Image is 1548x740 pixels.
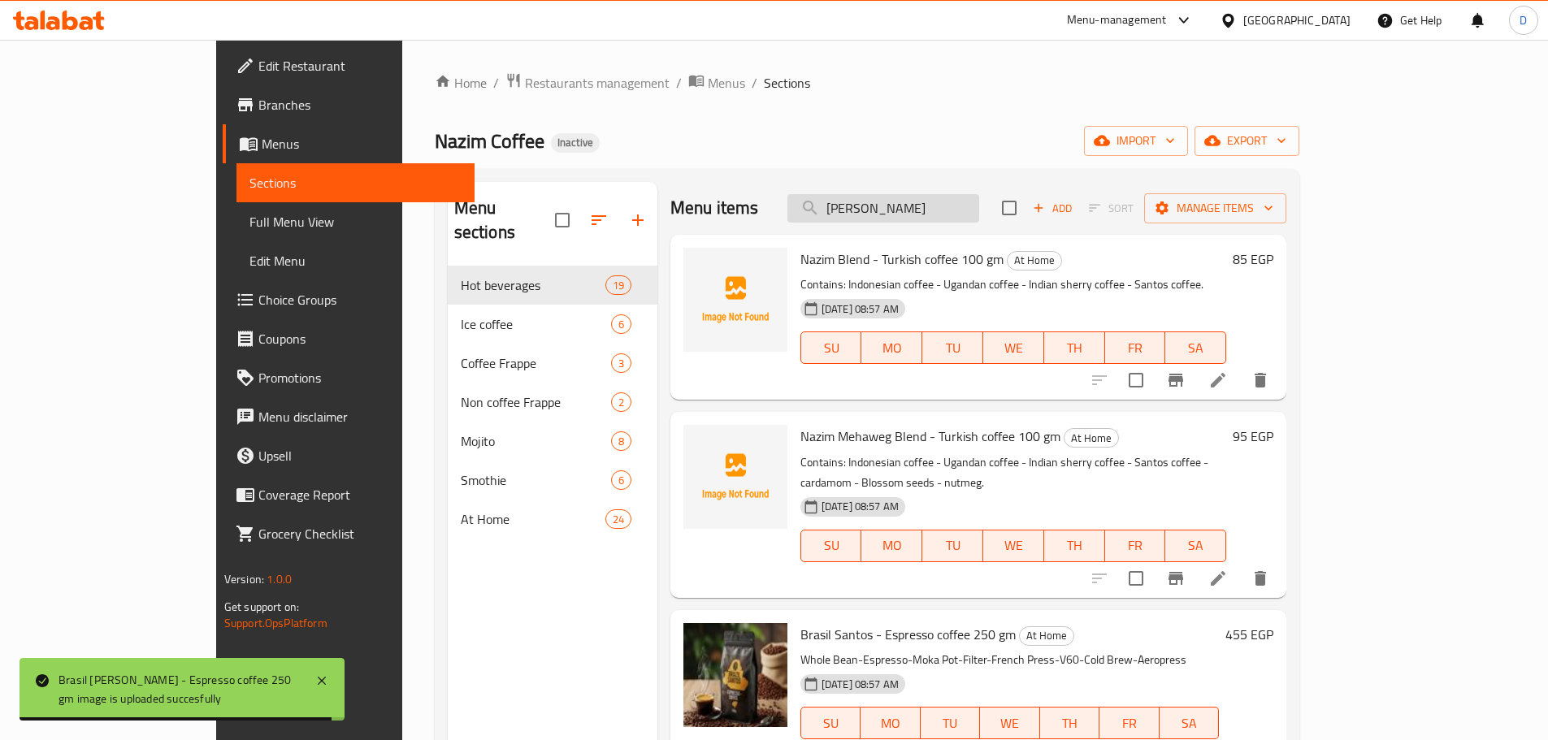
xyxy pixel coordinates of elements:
[611,470,631,490] div: items
[262,134,462,154] span: Menus
[258,407,462,426] span: Menu disclaimer
[861,707,920,739] button: MO
[461,470,611,490] span: Smothie
[1097,131,1175,151] span: import
[929,336,977,360] span: TU
[258,368,462,387] span: Promotions
[267,569,292,590] span: 1.0.0
[258,290,462,309] span: Choice Groups
[249,173,462,193] span: Sections
[611,314,631,334] div: items
[1520,11,1527,29] span: D
[461,275,605,295] span: Hot beverages
[922,331,983,364] button: TU
[223,85,475,124] a: Branches
[1233,248,1273,270] h6: 85 EGP
[990,336,1038,360] span: WE
[927,712,973,735] span: TU
[990,534,1038,557] span: WE
[1047,712,1093,735] span: TH
[1030,199,1074,218] span: Add
[800,331,862,364] button: SU
[1026,196,1078,221] button: Add
[1044,331,1105,364] button: TH
[752,73,757,93] li: /
[983,530,1044,562] button: WE
[815,677,905,692] span: [DATE] 08:57 AM
[493,73,499,93] li: /
[59,671,299,708] div: Brasil [PERSON_NAME] - Espresso coffee 250 gm image is uploaded succesfully
[787,194,979,223] input: search
[454,196,555,245] h2: Menu sections
[1099,707,1159,739] button: FR
[1064,428,1119,448] div: At Home
[448,422,657,461] div: Mojito8
[448,383,657,422] div: Non coffee Frappe2
[683,248,787,352] img: Nazim Blend - Turkish coffee 100 gm
[1078,196,1144,221] span: Select section first
[683,425,787,529] img: Nazim Mehaweg Blend - Turkish coffee 100 gm
[800,530,862,562] button: SU
[1165,331,1226,364] button: SA
[800,622,1016,647] span: Brasil Santos - Espresso coffee 250 gm
[983,331,1044,364] button: WE
[1019,626,1074,646] div: At Home
[1008,251,1061,270] span: At Home
[223,436,475,475] a: Upsell
[1051,336,1099,360] span: TH
[808,712,854,735] span: SU
[1166,712,1212,735] span: SA
[258,95,462,115] span: Branches
[1156,361,1195,400] button: Branch-specific-item
[525,73,670,93] span: Restaurants management
[1119,363,1153,397] span: Select to update
[929,534,977,557] span: TU
[258,56,462,76] span: Edit Restaurant
[224,612,327,634] a: Support.OpsPlatform
[223,124,475,163] a: Menus
[612,356,631,371] span: 3
[1195,126,1299,156] button: export
[1243,11,1351,29] div: [GEOGRAPHIC_DATA]
[808,336,856,360] span: SU
[236,241,475,280] a: Edit Menu
[986,712,1033,735] span: WE
[1020,626,1073,645] span: At Home
[461,314,611,334] span: Ice coffee
[612,395,631,410] span: 2
[1106,712,1152,735] span: FR
[764,73,810,93] span: Sections
[258,329,462,348] span: Coupons
[800,424,1060,448] span: Nazim Mehaweg Blend - Turkish coffee 100 gm
[435,72,1299,93] nav: breadcrumb
[1007,251,1062,270] div: At Home
[461,431,611,451] span: Mojito
[461,509,605,529] span: At Home
[670,196,759,220] h2: Menu items
[223,475,475,514] a: Coverage Report
[461,353,611,373] span: Coffee Frappe
[1160,707,1219,739] button: SA
[223,319,475,358] a: Coupons
[1112,534,1160,557] span: FR
[223,358,475,397] a: Promotions
[461,392,611,412] span: Non coffee Frappe
[800,247,1004,271] span: Nazim Blend - Turkish coffee 100 gm
[258,524,462,543] span: Grocery Checklist
[1208,370,1228,390] a: Edit menu item
[815,499,905,514] span: [DATE] 08:57 AM
[688,72,745,93] a: Menus
[1026,196,1078,221] span: Add item
[606,278,631,293] span: 19
[1225,623,1273,646] h6: 455 EGP
[1112,336,1160,360] span: FR
[676,73,682,93] li: /
[1165,530,1226,562] button: SA
[224,569,264,590] span: Version:
[1051,534,1099,557] span: TH
[815,301,905,317] span: [DATE] 08:57 AM
[249,212,462,232] span: Full Menu View
[808,534,856,557] span: SU
[1157,198,1273,219] span: Manage items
